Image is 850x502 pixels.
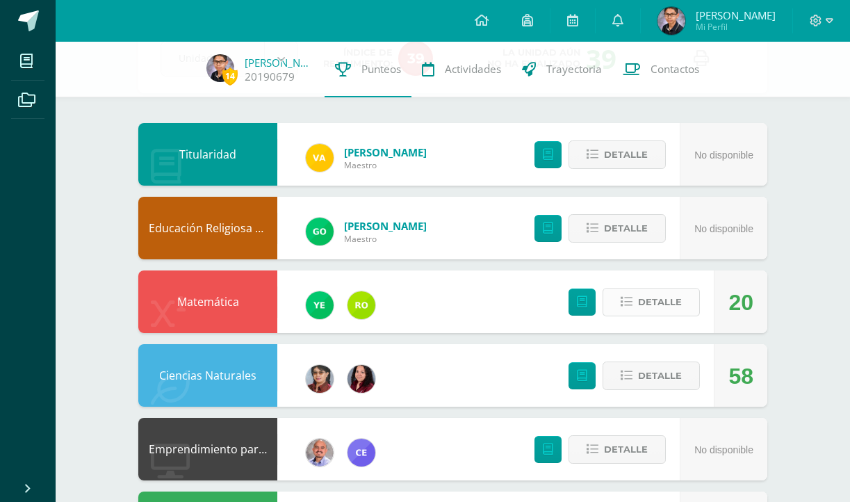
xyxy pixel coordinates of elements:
[325,42,411,97] a: Punteos
[638,289,682,315] span: Detalle
[569,435,666,464] button: Detalle
[306,439,334,467] img: f4ddca51a09d81af1cee46ad6847c426.png
[138,418,277,480] div: Emprendimiento para la Productividad y Robótica
[657,7,685,35] img: 40090d8ecdd98f938d4ec4f5cb22cfdc.png
[445,62,501,76] span: Actividades
[348,365,375,393] img: 7420dd8cffec07cce464df0021f01d4a.png
[569,140,666,169] button: Detalle
[348,291,375,319] img: 53ebae3843709d0b88523289b497d643.png
[306,291,334,319] img: fd93c6619258ae32e8e829e8701697bb.png
[138,123,277,186] div: Titularidad
[694,444,753,455] span: No disponible
[604,216,648,241] span: Detalle
[344,145,427,159] span: [PERSON_NAME]
[348,439,375,467] img: 7a51f661b91fc24d84d05607a94bba63.png
[306,218,334,245] img: a71da0dd88d8707d8cad730c28d3cf18.png
[696,21,776,33] span: Mi Perfil
[638,363,682,389] span: Detalle
[344,233,427,245] span: Maestro
[728,271,753,334] div: 20
[696,8,776,22] span: [PERSON_NAME]
[344,159,427,171] span: Maestro
[546,62,602,76] span: Trayectoria
[222,67,238,85] span: 14
[651,62,699,76] span: Contactos
[728,345,753,407] div: 58
[411,42,512,97] a: Actividades
[603,288,700,316] button: Detalle
[344,219,427,233] span: [PERSON_NAME]
[603,362,700,390] button: Detalle
[206,54,234,82] img: 40090d8ecdd98f938d4ec4f5cb22cfdc.png
[245,56,314,70] a: [PERSON_NAME]
[512,42,612,97] a: Trayectoria
[245,70,295,84] a: 20190679
[138,197,277,259] div: Educación Religiosa Escolar
[604,142,648,168] span: Detalle
[138,270,277,333] div: Matemática
[306,144,334,172] img: 78707b32dfccdab037c91653f10936d8.png
[612,42,710,97] a: Contactos
[604,437,648,462] span: Detalle
[361,62,401,76] span: Punteos
[569,214,666,243] button: Detalle
[694,149,753,161] span: No disponible
[694,223,753,234] span: No disponible
[138,344,277,407] div: Ciencias Naturales
[306,365,334,393] img: 62738a800ecd8b6fa95d10d0b85c3dbc.png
